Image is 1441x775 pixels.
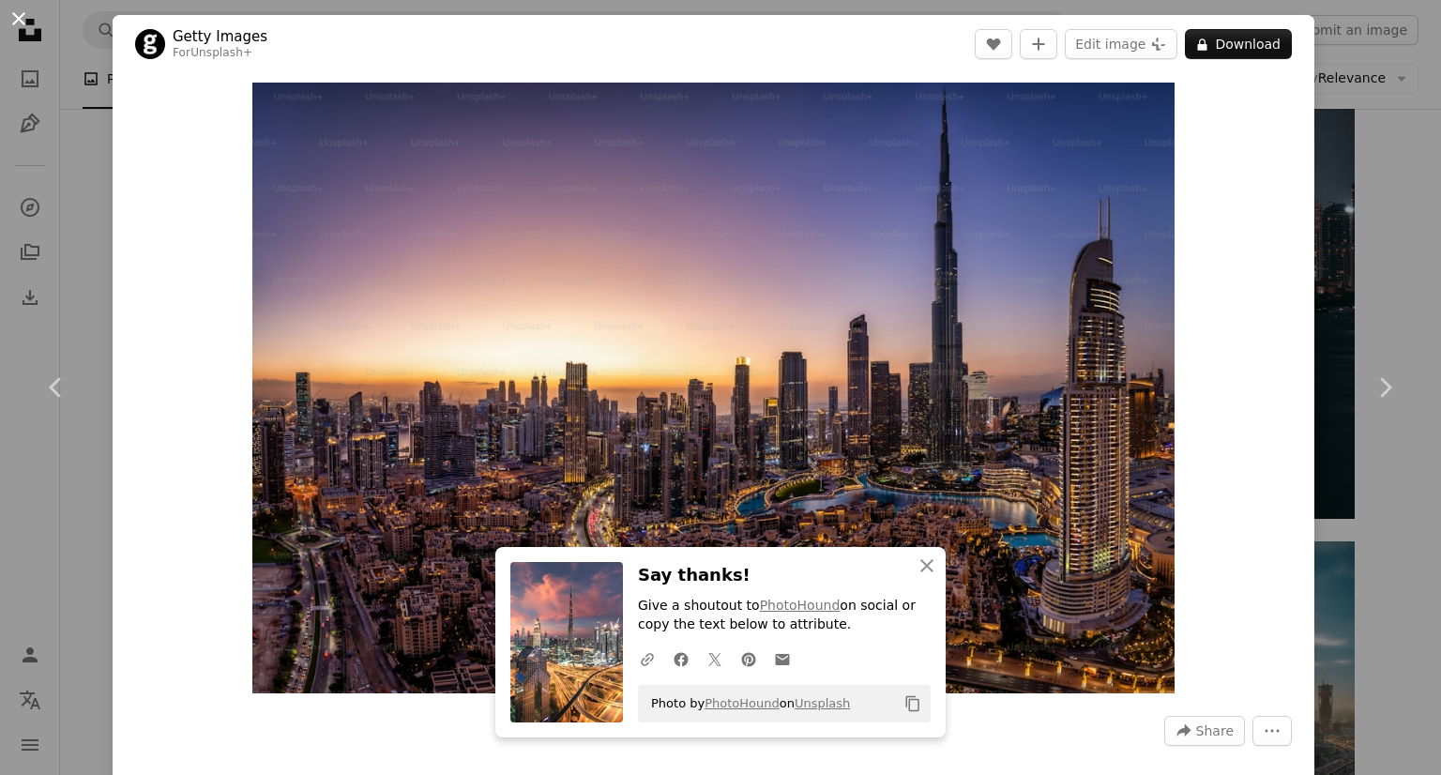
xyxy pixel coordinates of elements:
div: For [173,46,267,61]
button: Share this image [1164,716,1245,746]
button: More Actions [1252,716,1292,746]
a: Share on Pinterest [732,640,766,677]
button: Like [975,29,1012,59]
a: Getty Images [173,27,267,46]
img: Go to Getty Images's profile [135,29,165,59]
h3: Say thanks! [638,562,931,589]
button: Copy to clipboard [897,688,929,720]
a: PhotoHound [705,696,780,710]
a: Share on Twitter [698,640,732,677]
a: Unsplash [795,696,850,710]
a: Next [1328,297,1441,478]
span: Photo by on [642,689,850,719]
button: Zoom in on this image [252,83,1175,693]
img: Panoramic view of the illuminated Downtown skyline of Dubai, UAE, during a clear dusk [252,83,1175,693]
a: Unsplash+ [190,46,252,59]
button: Edit image [1065,29,1177,59]
a: PhotoHound [760,598,841,613]
button: Add to Collection [1020,29,1057,59]
button: Download [1185,29,1292,59]
a: Share over email [766,640,799,677]
span: Share [1196,717,1234,745]
a: Share on Facebook [664,640,698,677]
p: Give a shoutout to on social or copy the text below to attribute. [638,597,931,634]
